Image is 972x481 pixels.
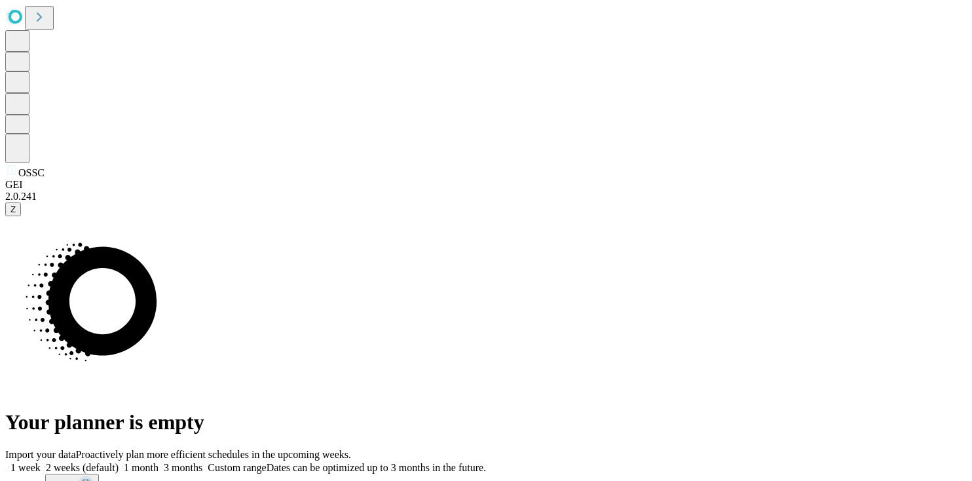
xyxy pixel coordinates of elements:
[5,410,967,434] h1: Your planner is empty
[76,449,351,460] span: Proactively plan more efficient schedules in the upcoming weeks.
[5,202,21,216] button: Z
[164,462,202,473] span: 3 months
[5,179,967,191] div: GEI
[208,462,266,473] span: Custom range
[46,462,119,473] span: 2 weeks (default)
[10,462,41,473] span: 1 week
[124,462,159,473] span: 1 month
[10,204,16,214] span: Z
[5,191,967,202] div: 2.0.241
[18,167,45,178] span: OSSC
[267,462,486,473] span: Dates can be optimized up to 3 months in the future.
[5,449,76,460] span: Import your data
